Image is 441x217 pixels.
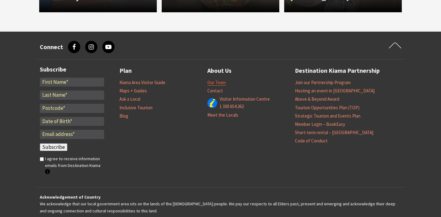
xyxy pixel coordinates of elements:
a: Member Login – BookEasy [295,121,345,127]
a: Hosting an event in [GEOGRAPHIC_DATA] [295,88,375,94]
a: Inclusive Tourism [119,105,153,111]
input: Subscribe [40,143,67,151]
a: 1 300 654 262 [220,103,244,110]
a: Tourism Opportunities Plan (TOP) [295,105,360,111]
a: Join our Partnership Program [295,79,351,86]
p: We acknowledge that our local government area sits on the lands of the [DEMOGRAPHIC_DATA] people.... [40,194,401,214]
a: Short term rental – [GEOGRAPHIC_DATA] Code of Conduct [295,130,373,144]
input: Last Name* [40,91,104,100]
h3: Connect [40,43,63,51]
a: Ask a Local [119,96,140,102]
a: About Us [207,66,232,76]
a: Maps + Guides [119,88,147,94]
input: Email address* [40,130,104,139]
a: Meet the Locals [207,112,238,118]
a: Above & Beyond Award [295,96,339,102]
a: Kiama Area Visitor Guide [119,79,165,86]
a: Our Team [207,79,226,86]
a: Destination Kiama Partnership [295,66,380,76]
a: Contact [207,88,223,94]
h3: Subscribe [40,66,104,73]
a: Plan [119,66,132,76]
input: Postcode* [40,104,104,113]
a: Visitor Information Centre [220,96,270,102]
label: I agree to receive information emails from Destination Kiama [45,155,104,176]
input: Date of Birth* [40,117,104,126]
input: First Name* [40,78,104,87]
a: Blog [119,113,128,119]
strong: Acknowledgement of Country [40,194,100,200]
a: Strategic Tourism and Events Plan [295,113,360,119]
